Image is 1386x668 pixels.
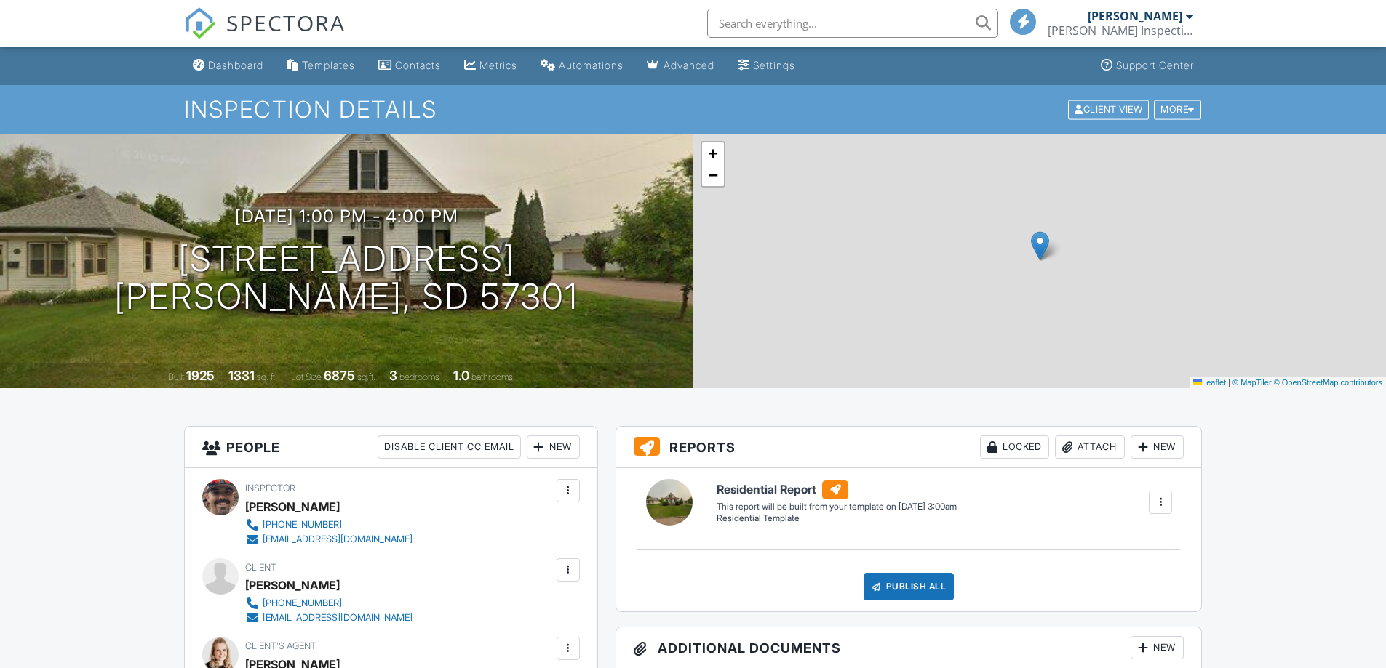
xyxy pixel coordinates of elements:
[263,597,342,609] div: [PHONE_NUMBER]
[187,52,269,79] a: Dashboard
[245,596,413,611] a: [PHONE_NUMBER]
[245,562,276,573] span: Client
[1274,378,1382,387] a: © OpenStreetMap contributors
[702,142,724,164] a: Zoom in
[235,206,458,226] h3: [DATE] 1:00 pm - 4:00 pm
[263,612,413,624] div: [EMAIL_ADDRESS][DOMAIN_NAME]
[245,611,413,625] a: [EMAIL_ADDRESS][DOMAIN_NAME]
[717,480,957,499] h6: Residential Report
[245,532,413,547] a: [EMAIL_ADDRESS][DOMAIN_NAME]
[257,371,277,382] span: sq. ft.
[1131,636,1184,659] div: New
[186,368,215,383] div: 1925
[717,501,957,512] div: This report will be built from your template on [DATE] 3:00am
[324,368,355,383] div: 6875
[228,368,255,383] div: 1331
[1048,23,1193,38] div: Sandoval Inspections
[184,97,1203,122] h1: Inspection Details
[184,20,346,50] a: SPECTORA
[226,7,346,38] span: SPECTORA
[458,52,523,79] a: Metrics
[1067,103,1152,114] a: Client View
[245,518,413,532] a: [PHONE_NUMBER]
[1193,378,1226,387] a: Leaflet
[302,59,355,71] div: Templates
[357,371,375,382] span: sq.ft.
[1068,100,1149,119] div: Client View
[184,7,216,39] img: The Best Home Inspection Software - Spectora
[378,435,521,459] div: Disable Client CC Email
[864,573,955,600] div: Publish All
[702,164,724,186] a: Zoom out
[208,59,263,71] div: Dashboard
[245,574,340,596] div: [PERSON_NAME]
[168,371,184,382] span: Built
[471,371,513,382] span: bathrooms
[1055,435,1125,459] div: Attach
[527,435,580,459] div: New
[616,427,1202,468] h3: Reports
[1232,378,1272,387] a: © MapTiler
[399,371,439,382] span: bedrooms
[707,9,998,38] input: Search everything...
[1131,435,1184,459] div: New
[263,534,413,545] div: [EMAIL_ADDRESS][DOMAIN_NAME]
[708,144,717,162] span: +
[245,496,340,518] div: [PERSON_NAME]
[1116,59,1194,71] div: Support Center
[389,368,397,383] div: 3
[753,59,795,71] div: Settings
[717,512,957,525] div: Residential Template
[263,519,342,531] div: [PHONE_NUMBER]
[185,427,597,468] h3: People
[1154,100,1201,119] div: More
[373,52,447,79] a: Contacts
[114,240,578,317] h1: [STREET_ADDRESS] [PERSON_NAME], SD 57301
[641,52,720,79] a: Advanced
[281,52,361,79] a: Templates
[1095,52,1200,79] a: Support Center
[559,59,624,71] div: Automations
[479,59,517,71] div: Metrics
[1228,378,1230,387] span: |
[1031,231,1049,261] img: Marker
[291,371,322,382] span: Lot Size
[708,166,717,184] span: −
[453,368,469,383] div: 1.0
[395,59,441,71] div: Contacts
[664,59,714,71] div: Advanced
[245,483,295,494] span: Inspector
[245,640,316,651] span: Client's Agent
[535,52,629,79] a: Automations (Basic)
[1088,9,1182,23] div: [PERSON_NAME]
[732,52,801,79] a: Settings
[980,435,1049,459] div: Locked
